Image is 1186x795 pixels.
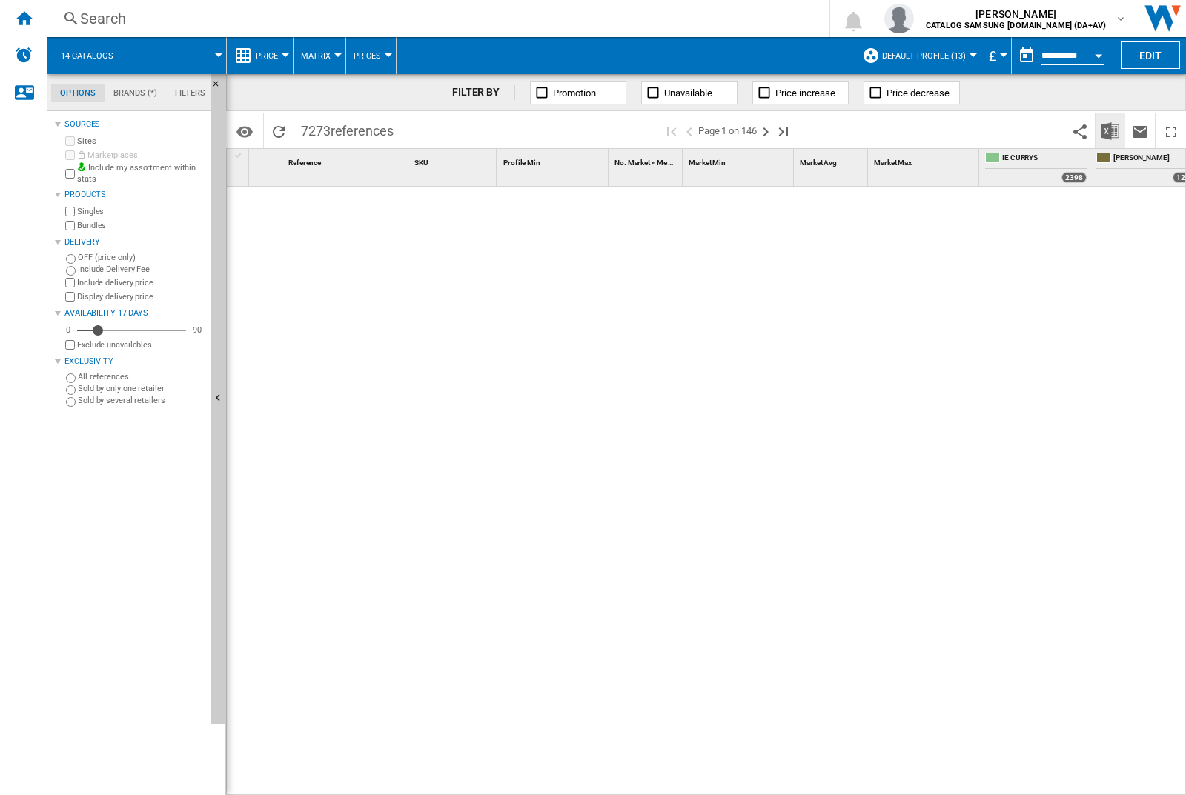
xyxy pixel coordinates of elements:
span: Unavailable [664,87,712,99]
span: 14 catalogs [61,51,113,61]
button: Send this report by email [1125,113,1155,148]
div: 90 [189,325,205,336]
div: 0 [62,325,74,336]
img: alerts-logo.svg [15,46,33,64]
div: £ [989,37,1004,74]
div: FILTER BY [452,85,515,100]
input: Include delivery price [65,278,75,287]
span: Profile Min [503,159,540,167]
label: Exclude unavailables [77,339,205,350]
span: Default profile (13) [882,51,966,61]
div: Market Max Sort None [871,149,978,172]
label: Sold by several retailers [78,395,205,406]
input: Sold by only one retailer [66,385,76,395]
label: Display delivery price [77,291,205,302]
span: references [331,123,394,139]
label: Marketplaces [77,150,205,161]
img: mysite-bg-18x18.png [77,162,86,171]
input: Singles [65,207,75,216]
label: All references [78,371,205,382]
label: OFF (price only) [78,252,205,263]
span: Matrix [301,51,331,61]
div: Sort None [252,149,282,172]
button: Download in Excel [1096,113,1125,148]
div: Search [80,8,790,29]
div: Profile Min Sort None [500,149,608,172]
input: Display delivery price [65,340,75,350]
button: Unavailable [641,81,738,104]
span: Market Avg [800,159,837,167]
label: Include delivery price [77,277,205,288]
button: Open calendar [1085,40,1112,67]
input: Sold by several retailers [66,397,76,407]
label: Include my assortment within stats [77,162,205,185]
div: Sort None [797,149,867,172]
div: Exclusivity [64,356,205,367]
span: No. Market < Me [614,159,667,167]
span: Price [256,51,278,61]
div: Sort None [411,149,497,172]
span: Page 1 on 146 [698,113,757,148]
img: excel-24x24.png [1101,122,1119,140]
div: Market Avg Sort None [797,149,867,172]
button: Price [256,37,285,74]
span: Price increase [775,87,835,99]
div: Sort None [285,149,408,172]
button: Hide [211,74,229,101]
span: £ [989,48,996,64]
button: Share this bookmark with others [1065,113,1095,148]
input: Marketplaces [65,150,75,160]
div: Default profile (13) [862,37,973,74]
div: Sort None [612,149,682,172]
label: Sold by only one retailer [78,383,205,394]
div: Availability 17 Days [64,307,205,319]
div: 14 catalogs [55,37,219,74]
button: Next page [757,113,775,148]
input: OFF (price only) [66,254,76,264]
button: First page [663,113,680,148]
span: Reference [288,159,321,167]
div: Sort None [500,149,608,172]
label: Singles [77,206,205,217]
div: IE CURRYS 2398 offers sold by IE CURRYS [982,149,1090,186]
md-tab-item: Options [51,84,105,102]
b: CATALOG SAMSUNG [DOMAIN_NAME] (DA+AV) [926,21,1106,30]
div: SKU Sort None [411,149,497,172]
span: Market Min [689,159,726,167]
span: Market Max [874,159,912,167]
button: Prices [354,37,388,74]
div: Sort None [686,149,793,172]
span: SKU [414,159,428,167]
div: 2398 offers sold by IE CURRYS [1061,172,1087,183]
div: No. Market < Me Sort None [612,149,682,172]
button: Options [230,118,259,144]
div: Sources [64,119,205,130]
input: Display delivery price [65,292,75,302]
button: Default profile (13) [882,37,973,74]
div: Matrix [301,37,338,74]
input: All references [66,373,76,383]
label: Sites [77,136,205,147]
button: Promotion [530,81,626,104]
input: Include my assortment within stats [65,164,75,183]
label: Include Delivery Fee [78,264,205,275]
button: 14 catalogs [61,37,128,74]
input: Include Delivery Fee [66,266,76,276]
button: Edit [1121,41,1180,69]
div: Products [64,189,205,201]
label: Bundles [77,220,205,231]
md-tab-item: Brands (*) [105,84,166,102]
button: md-calendar [1012,41,1041,70]
span: Prices [354,51,381,61]
div: Delivery [64,236,205,248]
span: IE CURRYS [1002,153,1087,165]
md-menu: Currency [981,37,1012,74]
button: Hide [211,74,226,724]
div: Sort None [871,149,978,172]
button: Last page [775,113,792,148]
md-tab-item: Filters [166,84,214,102]
span: Price decrease [887,87,950,99]
span: 7273 [294,113,401,144]
span: Promotion [553,87,596,99]
span: [PERSON_NAME] [926,7,1106,21]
